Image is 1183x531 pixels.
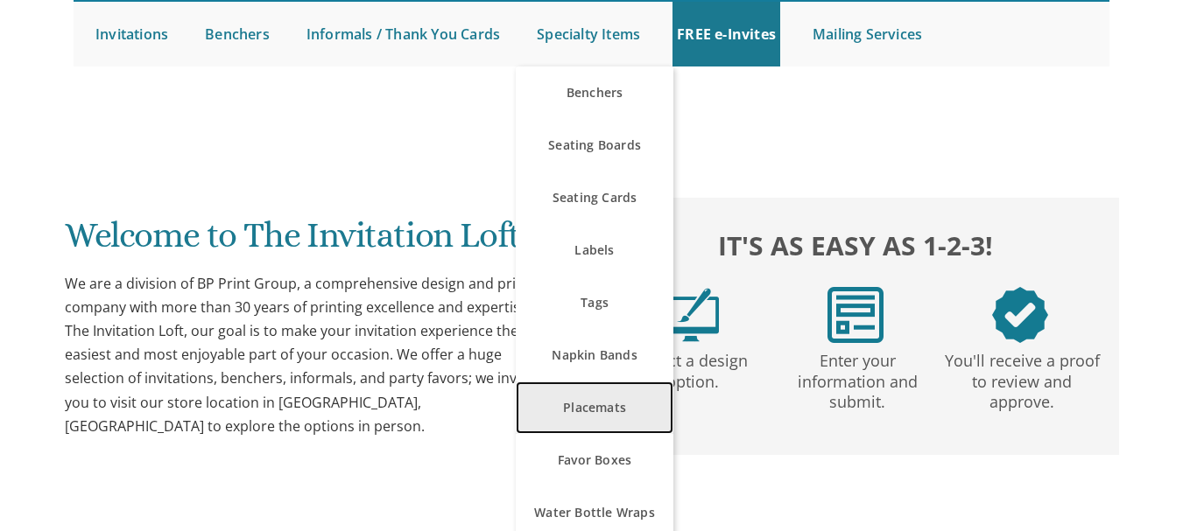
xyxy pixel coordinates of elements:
a: Benchers [201,2,274,66]
a: Labels [516,224,673,276]
a: Napkin Bands [516,329,673,381]
a: FREE e-Invites [672,2,780,66]
h2: It's as easy as 1-2-3! [609,227,1102,265]
img: step2.png [827,287,884,343]
a: Informals / Thank You Cards [302,2,504,66]
p: Enter your information and submit. [778,343,936,412]
a: Placemats [516,381,673,434]
h1: Welcome to The Invitation Loft! [65,216,559,268]
a: Benchers [516,66,673,119]
div: We are a division of BP Print Group, a comprehensive design and print company with more than 30 y... [65,272,559,438]
p: You'll receive a proof to review and approve. [943,343,1101,412]
a: Seating Boards [516,119,673,171]
p: Select a design option. [614,343,771,392]
a: Seating Cards [516,171,673,224]
img: step3.png [992,287,1048,343]
a: Favor Boxes [516,434,673,486]
a: Invitations [91,2,173,66]
a: Tags [516,276,673,329]
a: Mailing Services [808,2,926,66]
img: step1.png [663,287,719,343]
a: Specialty Items [532,2,644,66]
